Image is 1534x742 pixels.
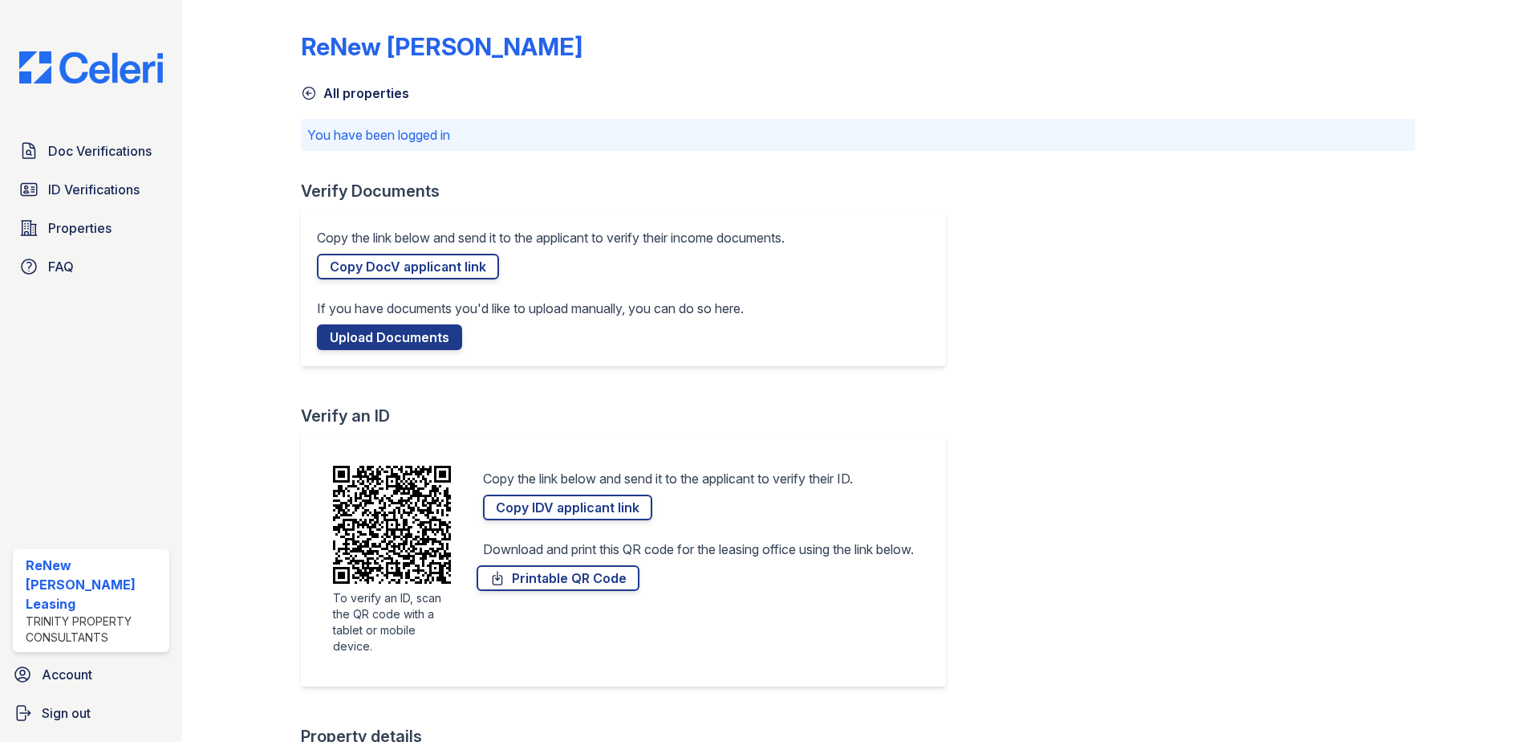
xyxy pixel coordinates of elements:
[317,299,744,318] p: If you have documents you'd like to upload manually, you can do so here.
[13,212,169,244] a: Properties
[48,180,140,199] span: ID Verifications
[6,51,176,84] img: CE_Logo_Blue-a8612792a0a2168367f1c8372b55b34899dd931a85d93a1a3d3e32e68fde9ad4.png
[307,125,1409,145] p: You have been logged in
[317,324,462,350] a: Upload Documents
[13,173,169,206] a: ID Verifications
[6,697,176,729] a: Sign out
[483,469,853,488] p: Copy the link below and send it to the applicant to verify their ID.
[301,84,409,103] a: All properties
[6,658,176,691] a: Account
[26,556,163,614] div: ReNew [PERSON_NAME] Leasing
[301,32,582,61] div: ReNew [PERSON_NAME]
[42,665,92,684] span: Account
[333,590,451,654] div: To verify an ID, scan the QR code with a tablet or mobile device.
[48,141,152,161] span: Doc Verifications
[301,180,959,202] div: Verify Documents
[317,254,499,279] a: Copy DocV applicant link
[13,251,169,283] a: FAQ
[317,228,785,247] p: Copy the link below and send it to the applicant to verify their income documents.
[483,495,652,520] a: Copy IDV applicant link
[301,405,959,427] div: Verify an ID
[42,703,91,723] span: Sign out
[13,135,169,167] a: Doc Verifications
[48,218,112,238] span: Properties
[483,540,914,559] p: Download and print this QR code for the leasing office using the link below.
[26,614,163,646] div: Trinity Property Consultants
[48,257,74,276] span: FAQ
[477,565,639,591] a: Printable QR Code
